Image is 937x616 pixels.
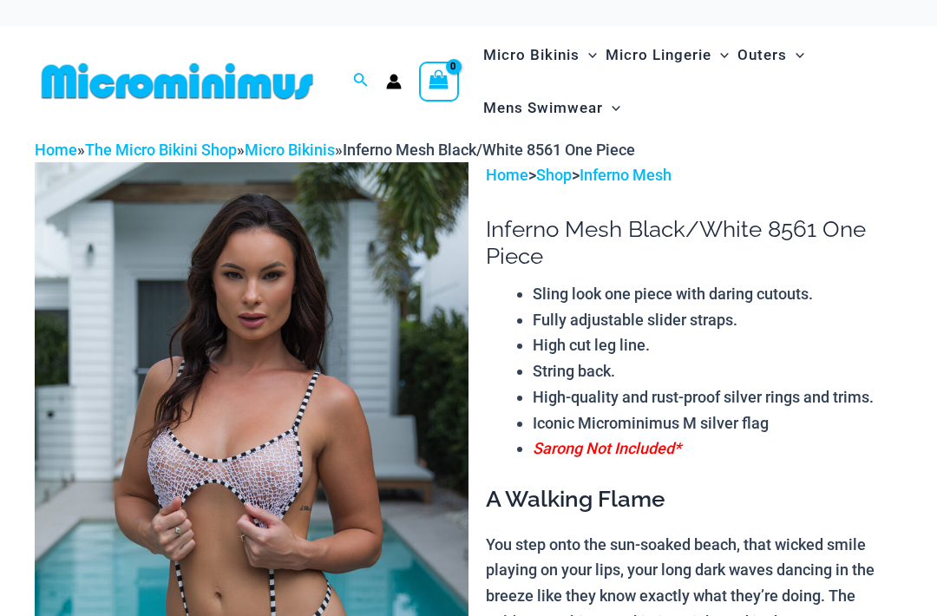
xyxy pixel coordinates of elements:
a: Shop [536,166,572,184]
h3: A Walking Flame [486,485,902,514]
li: High-quality and rust-proof silver rings and trims. [533,384,902,410]
nav: Site Navigation [476,26,902,137]
a: Micro LingerieMenu ToggleMenu Toggle [601,29,733,82]
a: Micro BikinisMenu ToggleMenu Toggle [479,29,601,82]
a: Home [486,166,528,184]
li: Fully adjustable slider straps. [533,307,902,333]
span: Micro Lingerie [606,33,711,77]
li: High cut leg line. [533,332,902,358]
a: Account icon link [386,74,402,89]
span: Menu Toggle [711,33,729,77]
a: Micro Bikinis [245,141,335,159]
img: MM SHOP LOGO FLAT [35,62,320,101]
span: Menu Toggle [580,33,597,77]
span: » » » [35,141,635,159]
a: Home [35,141,77,159]
span: Inferno Mesh Black/White 8561 One Piece [343,141,635,159]
span: Menu Toggle [603,86,620,130]
a: Inferno Mesh [580,166,672,184]
a: The Micro Bikini Shop [85,141,237,159]
span: Micro Bikinis [483,33,580,77]
h1: Inferno Mesh Black/White 8561 One Piece [486,216,902,270]
li: String back. [533,358,902,384]
a: Search icon link [353,70,369,92]
span: Menu Toggle [787,33,804,77]
span: Sarong Not Included* [533,439,681,457]
a: OutersMenu ToggleMenu Toggle [733,29,809,82]
a: View Shopping Cart, empty [419,62,459,102]
li: Iconic Microminimus M silver flag [533,410,902,436]
span: Mens Swimwear [483,86,603,130]
p: > > [486,162,902,188]
a: Mens SwimwearMenu ToggleMenu Toggle [479,82,625,134]
span: Outers [737,33,787,77]
li: Sling look one piece with daring cutouts. [533,281,902,307]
